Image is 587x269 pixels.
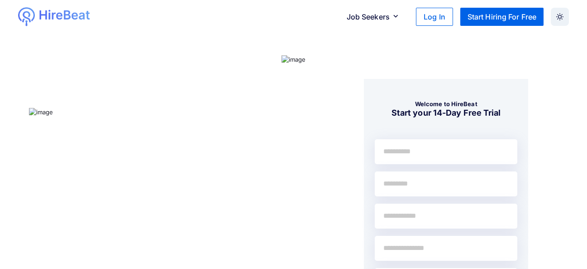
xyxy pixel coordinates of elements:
img: image [282,55,306,64]
a: logologo [18,7,123,26]
button: Log In [416,8,453,26]
b: Welcome to HireBeat [415,100,477,108]
button: Dark Mode [551,8,569,26]
button: Job Seekers [339,8,409,26]
img: logo [18,7,35,26]
b: Start your 14-Day Free Trial [391,108,501,117]
button: Start Hiring For Free [460,8,544,26]
img: logo [38,7,91,24]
